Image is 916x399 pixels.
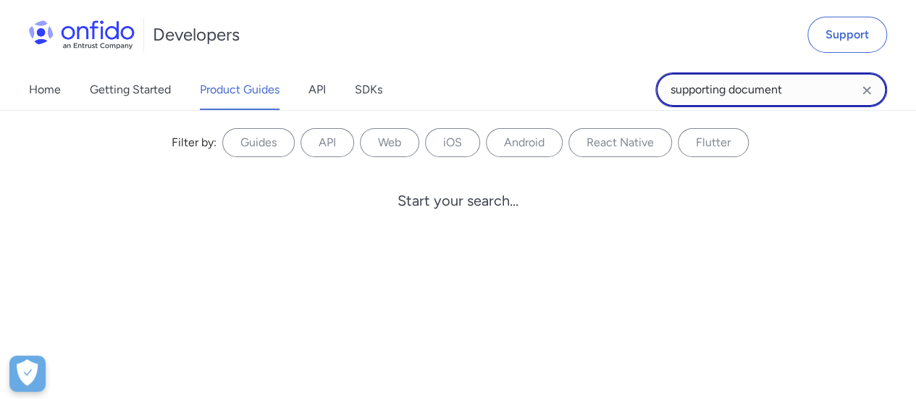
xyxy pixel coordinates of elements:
label: Flutter [678,128,749,157]
a: Support [807,17,887,53]
h1: Developers [153,23,240,46]
div: Filter by: [172,134,217,151]
div: Start your search... [398,192,518,209]
label: Guides [222,128,295,157]
a: API [308,70,326,110]
label: iOS [425,128,480,157]
a: Home [29,70,61,110]
a: Getting Started [90,70,171,110]
input: Onfido search input field [655,72,887,107]
label: API [301,128,354,157]
label: Android [486,128,563,157]
label: React Native [568,128,672,157]
a: Product Guides [200,70,280,110]
div: Cookie Preferences [9,356,46,392]
svg: Clear search field button [858,82,875,99]
button: Open Preferences [9,356,46,392]
img: Onfido Logo [29,20,135,49]
a: SDKs [355,70,382,110]
label: Web [360,128,419,157]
